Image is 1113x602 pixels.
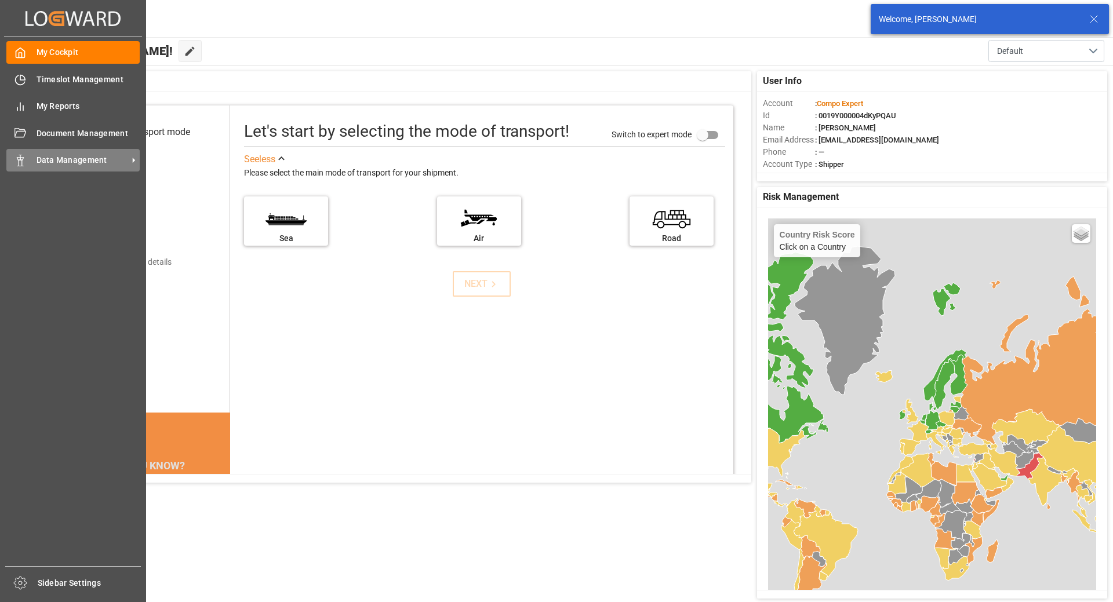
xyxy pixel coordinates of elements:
div: Sea [250,232,322,245]
span: Compo Expert [817,99,863,108]
span: Switch to expert mode [612,129,692,138]
a: Timeslot Management [6,68,140,90]
span: : [EMAIL_ADDRESS][DOMAIN_NAME] [815,136,939,144]
div: Please select the main mode of transport for your shipment. [244,166,725,180]
span: Data Management [37,154,128,166]
div: Let's start by selecting the mode of transport! [244,119,569,144]
span: User Info [763,74,802,88]
span: Hello [PERSON_NAME]! [48,40,173,62]
span: Timeslot Management [37,74,140,86]
span: Phone [763,146,815,158]
div: See less [244,152,275,166]
button: NEXT [453,271,511,297]
a: Layers [1072,224,1090,243]
span: My Cockpit [37,46,140,59]
span: Account Type [763,158,815,170]
span: : [PERSON_NAME] [815,123,876,132]
span: Sidebar Settings [38,577,141,589]
span: Account [763,97,815,110]
div: NEXT [464,277,500,291]
a: My Cockpit [6,41,140,64]
span: My Reports [37,100,140,112]
span: : [815,99,863,108]
button: open menu [988,40,1104,62]
div: Air [443,232,515,245]
span: Email Address [763,134,815,146]
span: : — [815,148,824,156]
span: Document Management [37,127,140,140]
span: Id [763,110,815,122]
span: Risk Management [763,190,839,204]
h4: Country Risk Score [780,230,855,239]
span: : Shipper [815,160,844,169]
span: Name [763,122,815,134]
span: : 0019Y000004dKyPQAU [815,111,896,120]
span: Default [997,45,1023,57]
div: DID YOU KNOW? [63,453,230,477]
div: Click on a Country [780,230,855,251]
div: Road [635,232,708,245]
div: Welcome, [PERSON_NAME] [879,13,1078,25]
